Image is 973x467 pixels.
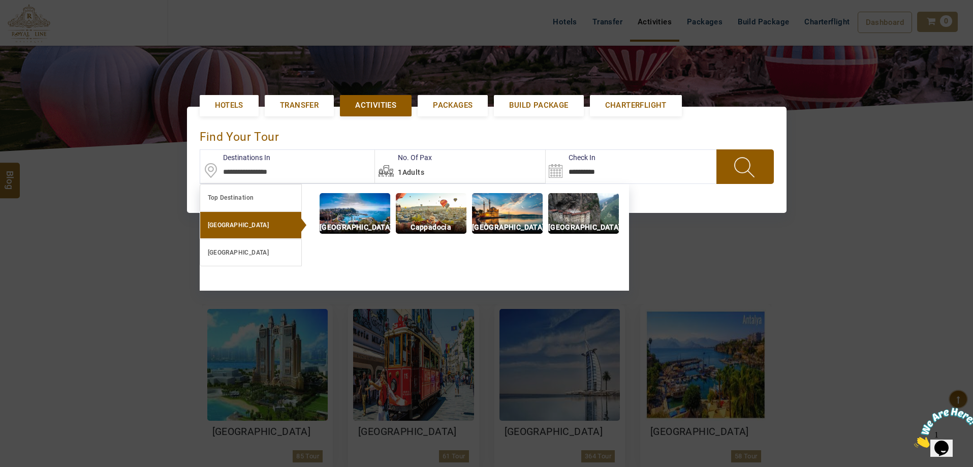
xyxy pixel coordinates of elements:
[375,152,432,163] label: No. Of Pax
[418,95,488,116] a: Packages
[910,403,973,452] iframe: chat widget
[208,249,269,256] b: [GEOGRAPHIC_DATA]
[200,211,302,239] a: [GEOGRAPHIC_DATA]
[590,95,682,116] a: Charterflight
[280,100,319,111] span: Transfer
[546,152,595,163] label: Check In
[509,100,568,111] span: Build Package
[215,100,243,111] span: Hotels
[208,194,254,201] b: Top Destination
[398,168,424,176] span: 1Adults
[200,239,302,266] a: [GEOGRAPHIC_DATA]
[200,152,270,163] label: Destinations In
[200,184,302,211] a: Top Destination
[4,4,67,44] img: Chat attention grabber
[548,222,619,233] p: [GEOGRAPHIC_DATA]
[4,4,8,13] span: 1
[396,222,466,233] p: Cappadocia
[200,119,774,149] div: find your Tour
[340,95,412,116] a: Activities
[265,95,334,116] a: Transfer
[472,222,543,233] p: [GEOGRAPHIC_DATA]
[396,193,466,234] img: img
[548,193,619,234] img: img
[355,100,396,111] span: Activities
[472,193,543,234] img: img
[208,222,269,229] b: [GEOGRAPHIC_DATA]
[433,100,473,111] span: Packages
[200,95,259,116] a: Hotels
[320,222,390,233] p: [GEOGRAPHIC_DATA]
[494,95,583,116] a: Build Package
[605,100,667,111] span: Charterflight
[320,193,390,234] img: img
